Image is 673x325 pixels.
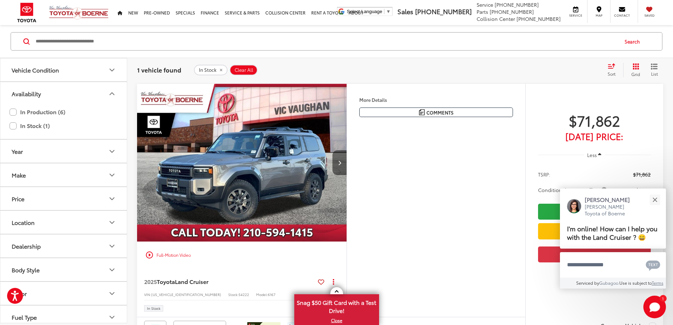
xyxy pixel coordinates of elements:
[619,280,652,286] span: Use is subject to
[0,140,128,163] button: YearYear
[419,109,425,115] img: Comments
[623,63,645,77] button: Grid View
[108,313,116,321] div: Fuel Type
[0,234,128,257] button: DealershipDealership
[12,195,24,202] div: Price
[516,15,561,22] span: [PHONE_NUMBER]
[538,223,651,239] a: Value Your Trade
[235,67,253,73] span: Clear All
[576,280,599,286] span: Serviced by
[359,97,513,102] h4: More Details
[636,186,651,193] span: $1,000
[230,65,258,75] button: Clear All
[643,296,666,318] svg: Start Chat
[0,163,128,186] button: MakeMake
[347,9,382,14] span: Select Language
[137,65,181,74] span: 1 vehicle found
[651,71,658,77] span: List
[238,292,249,297] span: 54222
[585,203,637,217] p: [PERSON_NAME] Toyota of Boerne
[585,196,637,203] p: [PERSON_NAME]
[12,219,35,226] div: Location
[538,111,651,129] span: $71,862
[0,211,128,234] button: LocationLocation
[662,297,664,300] span: 1
[144,277,157,285] span: 2025
[12,243,41,249] div: Dealership
[108,242,116,250] div: Dealership
[538,246,651,262] button: Get Price Now
[12,66,59,73] div: Vehicle Condition
[108,195,116,203] div: Price
[228,292,238,297] span: Stock:
[386,9,391,14] span: ▼
[646,260,660,271] svg: Text
[567,224,657,242] span: I'm online! How can I help you with the Land Cruiser ? 😀
[295,295,378,317] span: Snag $50 Gift Card with a Test Drive!
[645,63,663,77] button: List View
[359,108,513,117] button: Comments
[49,5,109,20] img: Vic Vaughan Toyota of Boerne
[644,257,662,273] button: Chat with SMS
[560,188,666,289] div: Close[PERSON_NAME][PERSON_NAME] Toyota of BoerneI'm online! How can I help you with the Land Crui...
[108,218,116,227] div: Location
[10,106,118,118] label: In Production (6)
[332,150,347,175] button: Next image
[268,292,276,297] span: 6167
[175,277,208,285] span: Land Cruiser
[568,13,584,18] span: Service
[538,133,651,140] span: [DATE] Price:
[538,186,609,193] button: Conditional Toyota Offers
[0,187,128,210] button: PricePrice
[333,279,334,284] span: dropdown dots
[157,277,175,285] span: Toyota
[347,9,391,14] a: Select Language​
[256,292,268,297] span: Model:
[587,152,597,158] span: Less
[538,204,651,220] a: Check Availability
[137,84,347,242] a: 2025 Toyota Land Cruiser FT4WD2025 Toyota Land Cruiser FT4WD2025 Toyota Land Cruiser FT4WD2025 To...
[108,289,116,298] div: Color
[397,7,413,16] span: Sales
[108,266,116,274] div: Body Style
[0,258,128,281] button: Body StyleBody Style
[618,33,650,50] button: Search
[631,71,640,77] span: Grid
[384,9,384,14] span: ​
[477,8,488,15] span: Parts
[108,147,116,156] div: Year
[108,66,116,74] div: Vehicle Condition
[0,82,128,105] button: AvailabilityAvailability
[10,120,118,132] label: In Stock (1)
[538,186,608,193] span: Conditional Toyota Offers
[614,13,630,18] span: Contact
[147,307,160,310] span: In Stock
[608,71,615,77] span: Sort
[538,171,550,178] span: TSRP:
[591,13,607,18] span: Map
[137,84,347,242] img: 2025 Toyota Land Cruiser FT4WD
[599,280,619,286] a: Gubagoo.
[0,58,128,81] button: Vehicle ConditionVehicle Condition
[647,192,662,207] button: Close
[199,67,217,73] span: In Stock
[643,296,666,318] button: Toggle Chat Window
[495,1,539,8] span: [PHONE_NUMBER]
[12,172,26,178] div: Make
[35,33,618,50] input: Search by Make, Model, or Keyword
[415,7,472,16] span: [PHONE_NUMBER]
[477,1,493,8] span: Service
[477,15,515,22] span: Collision Center
[194,65,228,75] button: remove 1
[584,149,605,161] button: Less
[108,89,116,98] div: Availability
[652,280,663,286] a: Terms
[426,109,454,116] span: Comments
[144,278,315,285] a: 2025ToyotaLand Cruiser
[633,171,651,178] span: $71,862
[642,13,657,18] span: Saved
[560,252,666,278] textarea: Type your message
[108,171,116,179] div: Make
[604,63,623,77] button: Select sort value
